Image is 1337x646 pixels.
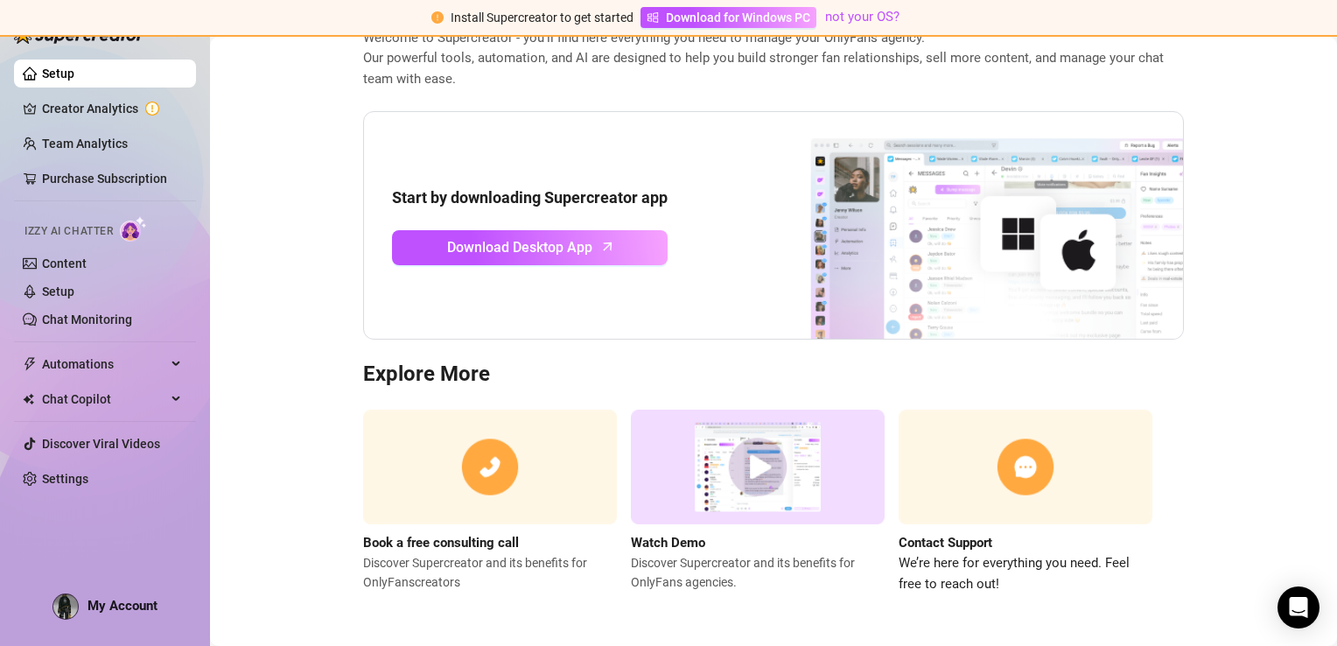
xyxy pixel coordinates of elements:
img: supercreator demo [631,410,885,524]
a: Chat Monitoring [42,312,132,327]
span: Discover Supercreator and its benefits for OnlyFans agencies. [631,553,885,592]
span: arrow-up [598,236,618,256]
h3: Explore More [363,361,1184,389]
a: Download for Windows PC [640,7,816,28]
a: Download Desktop Apparrow-up [392,230,668,265]
img: download app [745,112,1183,340]
a: Team Analytics [42,137,128,151]
a: Settings [42,472,88,486]
a: not your OS? [825,9,899,25]
span: Download for Windows PC [666,8,810,27]
span: Download Desktop App [447,236,592,258]
span: windows [647,11,659,24]
span: Discover Supercreator and its benefits for OnlyFans creators [363,553,617,592]
strong: Watch Demo [631,535,705,551]
a: Setup [42,284,74,298]
div: Open Intercom Messenger [1277,586,1319,628]
a: Discover Viral Videos [42,437,160,451]
a: Setup [42,67,74,81]
strong: Start by downloading Supercreator app [392,188,668,207]
img: ACg8ocIXIHXEZ4qf512biStoe_sgj8uFDt9yhpUDjgdwu6Urfv88NeyC=s96-c [53,594,78,619]
a: Creator Analytics exclamation-circle [42,95,182,123]
a: Purchase Subscription [42,172,167,186]
span: thunderbolt [23,357,37,371]
span: Welcome to Supercreator - you’ll find here everything you need to manage your OnlyFans agency. Ou... [363,28,1184,90]
img: AI Chatter [120,216,147,242]
img: contact support [899,410,1152,524]
img: Chat Copilot [23,393,34,405]
span: My Account [87,598,157,614]
img: consulting call [363,410,617,524]
span: Izzy AI Chatter [24,223,113,240]
span: exclamation-circle [431,11,444,24]
span: Chat Copilot [42,385,166,413]
span: We’re here for everything you need. Feel free to reach out! [899,553,1152,594]
span: Automations [42,350,166,378]
a: Content [42,256,87,270]
strong: Contact Support [899,535,992,551]
strong: Book a free consulting call [363,535,519,551]
a: Watch DemoDiscover Supercreator and its benefits for OnlyFans agencies. [631,410,885,594]
span: Install Supercreator to get started [451,11,633,25]
a: Book a free consulting callDiscover Supercreator and its benefits for OnlyFanscreators [363,410,617,594]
